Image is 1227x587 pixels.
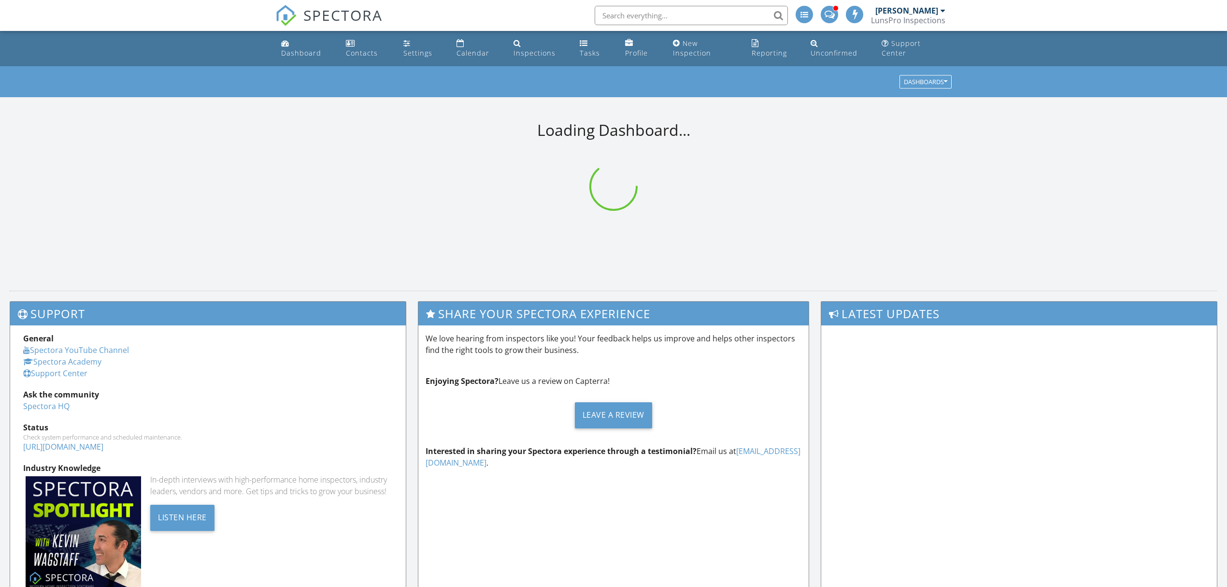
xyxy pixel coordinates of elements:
div: Dashboards [904,79,947,86]
div: In-depth interviews with high-performance home inspectors, industry leaders, vendors and more. Ge... [150,474,393,497]
div: Inspections [514,48,556,58]
strong: General [23,333,54,344]
div: Dashboard [281,48,321,58]
div: Contacts [346,48,378,58]
a: Settings [399,35,445,62]
div: Reporting [752,48,787,58]
h3: Share Your Spectora Experience [418,302,808,325]
strong: Interested in sharing your Spectora experience through a testimonial? [426,446,697,456]
a: Spectora Academy [23,356,101,367]
a: Inspections [510,35,568,62]
div: Profile [625,48,648,58]
a: Contacts [342,35,392,62]
div: LunsPro Inspections [871,15,945,25]
a: Reporting [748,35,799,62]
img: The Best Home Inspection Software - Spectora [275,5,297,26]
div: Unconfirmed [811,48,857,58]
a: Support Center [23,368,87,379]
h3: Latest Updates [821,302,1217,325]
div: Ask the community [23,389,393,400]
button: Dashboards [899,75,952,89]
div: Support Center [882,39,921,58]
a: Spectora YouTube Channel [23,345,129,355]
a: [URL][DOMAIN_NAME] [23,441,103,452]
a: Leave a Review [426,395,801,436]
div: Tasks [580,48,600,58]
a: [EMAIL_ADDRESS][DOMAIN_NAME] [426,446,800,468]
span: SPECTORA [303,5,383,25]
a: Calendar [453,35,502,62]
a: SPECTORA [275,13,383,33]
a: Listen Here [150,512,214,522]
div: New Inspection [673,39,711,58]
a: New Inspection [669,35,740,62]
div: Settings [403,48,432,58]
div: Leave a Review [575,402,652,428]
h3: Support [10,302,406,325]
strong: Enjoying Spectora? [426,376,499,386]
div: Listen Here [150,505,214,531]
div: Calendar [457,48,489,58]
div: [PERSON_NAME] [875,6,938,15]
div: Status [23,422,393,433]
p: Email us at . [426,445,801,469]
a: Profile [621,35,661,62]
div: Industry Knowledge [23,462,393,474]
p: We love hearing from inspectors like you! Your feedback helps us improve and helps other inspecto... [426,333,801,356]
a: Support Center [878,35,950,62]
p: Leave us a review on Capterra! [426,375,801,387]
div: Check system performance and scheduled maintenance. [23,433,393,441]
a: Dashboard [277,35,334,62]
a: Tasks [576,35,613,62]
a: Unconfirmed [807,35,870,62]
a: Spectora HQ [23,401,70,411]
input: Search everything... [595,6,788,25]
